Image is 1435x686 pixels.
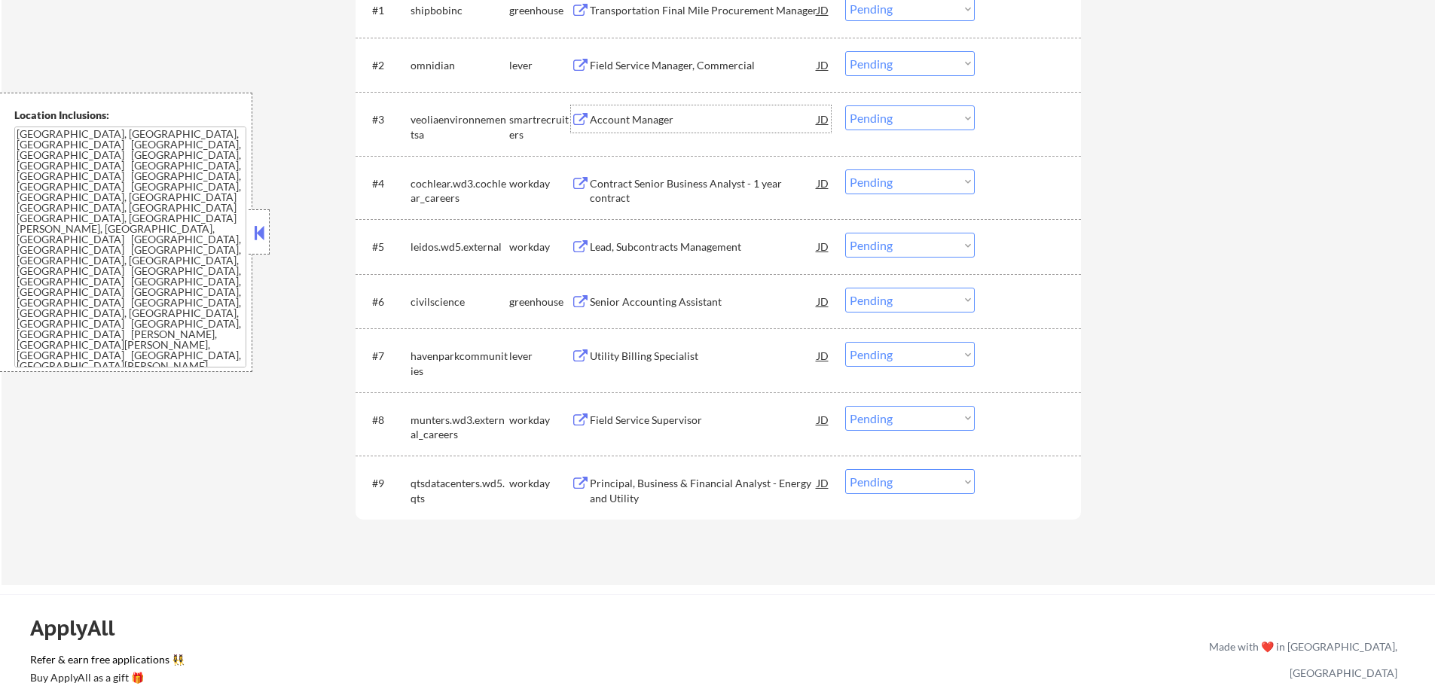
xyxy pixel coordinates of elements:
[372,176,398,191] div: #4
[816,469,831,496] div: JD
[509,176,571,191] div: workday
[411,58,509,73] div: omnidian
[816,169,831,197] div: JD
[411,476,509,505] div: qtsdatacenters.wd5.qts
[509,294,571,309] div: greenhouse
[816,288,831,315] div: JD
[590,58,817,73] div: Field Service Manager, Commercial
[509,58,571,73] div: lever
[509,413,571,428] div: workday
[411,294,509,309] div: civilscience
[590,294,817,309] div: Senior Accounting Assistant
[590,239,817,255] div: Lead, Subcontracts Management
[816,233,831,260] div: JD
[816,406,831,433] div: JD
[411,112,509,142] div: veoliaenvironnementsa
[372,349,398,364] div: #7
[411,349,509,378] div: havenparkcommunities
[372,3,398,18] div: #1
[372,112,398,127] div: #3
[411,413,509,442] div: munters.wd3.external_careers
[816,342,831,369] div: JD
[590,176,817,206] div: Contract Senior Business Analyst - 1 year contract
[30,672,181,683] div: Buy ApplyAll as a gift 🎁
[590,112,817,127] div: Account Manager
[509,239,571,255] div: workday
[590,349,817,364] div: Utility Billing Specialist
[590,476,817,505] div: Principal, Business & Financial Analyst - Energy and Utility
[14,108,246,123] div: Location Inclusions:
[509,476,571,491] div: workday
[509,3,571,18] div: greenhouse
[590,413,817,428] div: Field Service Supervisor
[372,294,398,309] div: #6
[30,654,894,670] a: Refer & earn free applications 👯‍♀️
[816,105,831,133] div: JD
[509,349,571,364] div: lever
[411,3,509,18] div: shipbobinc
[590,3,817,18] div: Transportation Final Mile Procurement Manager
[1203,633,1397,686] div: Made with ❤️ in [GEOGRAPHIC_DATA], [GEOGRAPHIC_DATA]
[509,112,571,142] div: smartrecruiters
[411,176,509,206] div: cochlear.wd3.cochlear_careers
[372,239,398,255] div: #5
[816,51,831,78] div: JD
[372,58,398,73] div: #2
[30,615,132,641] div: ApplyAll
[372,476,398,491] div: #9
[411,239,509,255] div: leidos.wd5.external
[372,413,398,428] div: #8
